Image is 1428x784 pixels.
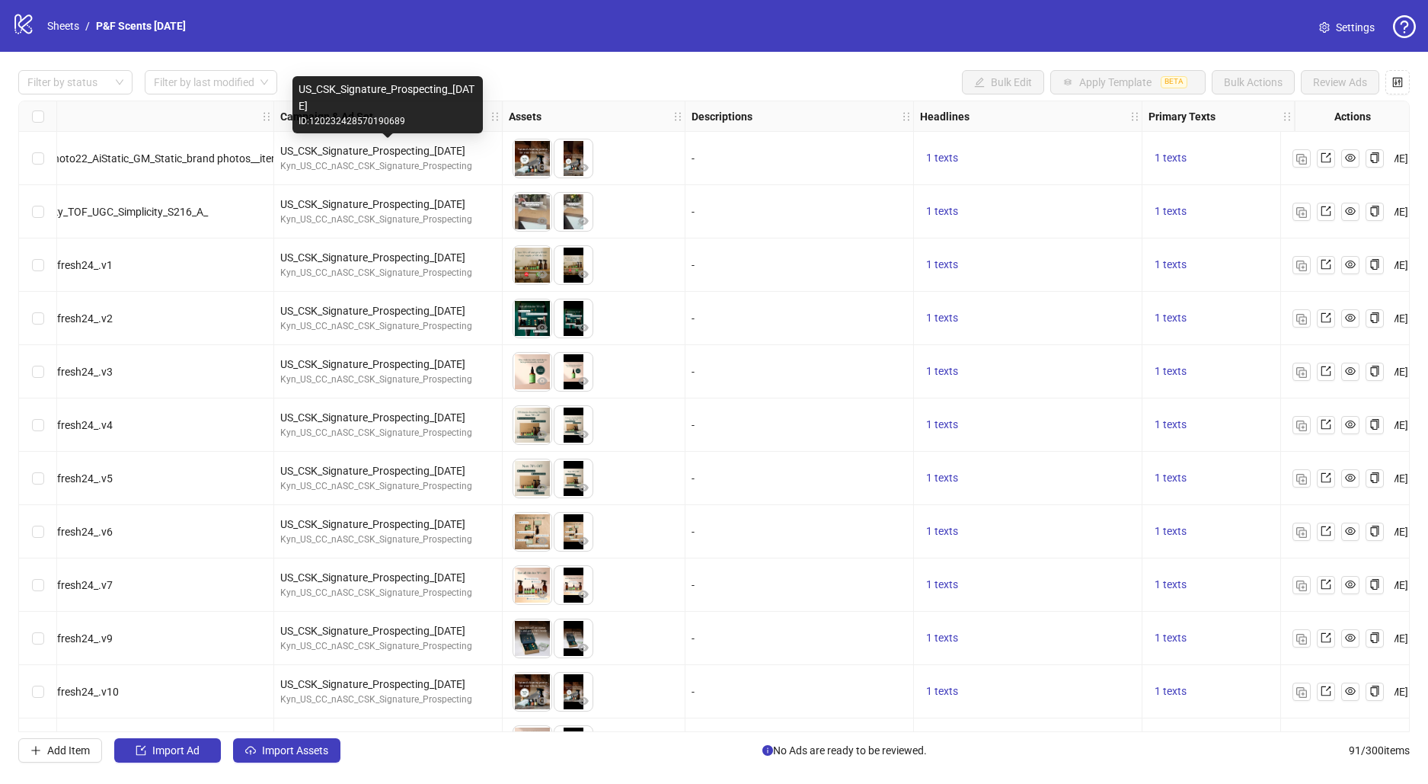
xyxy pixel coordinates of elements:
div: Select row 9 [19,558,57,612]
img: Asset 1 [513,139,551,178]
button: Preview [574,693,593,711]
button: Duplicate [1292,576,1311,594]
img: Asset 1 [513,353,551,391]
span: export [1321,686,1331,696]
span: 1 texts [1155,525,1187,537]
img: Asset 1 [513,619,551,658]
span: eye [1345,312,1356,323]
span: 1 texts [1155,365,1187,377]
button: 1 texts [920,523,964,541]
div: Kyn_US_CC_nASC_CSK_Signature_Prospecting [280,586,496,600]
img: Duplicate [1296,421,1307,431]
button: 1 texts [920,683,964,701]
img: Asset 2 [554,566,593,604]
span: copy [1369,526,1380,536]
button: 1 texts [1148,416,1193,434]
div: Select row 10 [19,612,57,665]
div: Select row 3 [19,238,57,292]
span: eye [537,162,548,173]
img: Asset 2 [554,193,593,231]
span: import [136,745,146,756]
span: info-circle [762,745,773,756]
div: Kyn_US_CC_nASC_CSK_Signature_Prospecting [280,266,496,280]
span: eye [1345,419,1356,430]
img: Asset 2 [554,139,593,178]
img: Duplicate [1296,207,1307,218]
span: eye [1345,686,1356,696]
img: Asset 1 [513,513,551,551]
button: 1 texts [1148,576,1193,594]
button: Configure table settings [1385,70,1410,94]
strong: Campaign & Ad Set [280,108,373,125]
img: Duplicate [1296,634,1307,645]
span: eye [1345,526,1356,536]
span: copy [1369,419,1380,430]
span: 1 texts [1155,312,1187,324]
button: 1 texts [1148,523,1193,541]
div: US_CSK_Signature_Prospecting_[DATE] [280,356,496,373]
button: Duplicate [1292,256,1311,274]
span: holder [1282,111,1292,122]
div: US_CSK_Signature_Prospecting_[DATE] [280,409,496,426]
div: Select row 4 [19,292,57,345]
div: Select row 6 [19,398,57,452]
span: eye [578,696,589,706]
img: Asset 1 [513,726,551,764]
span: - [692,632,695,645]
span: export [1321,152,1331,163]
img: Asset 2 [554,726,593,764]
span: export [1321,526,1331,536]
button: Preview [533,533,551,551]
span: - [692,419,695,431]
button: Duplicate [1292,523,1311,541]
span: 1 texts [1155,205,1187,217]
button: Preview [574,533,593,551]
span: - [692,526,695,538]
button: 1 texts [920,149,964,168]
img: Duplicate [1296,527,1307,538]
span: eye [578,429,589,440]
button: Preview [533,426,551,444]
span: - [692,259,695,271]
button: Duplicate [1292,203,1311,221]
span: - [692,152,695,165]
span: question-circle [1393,15,1416,38]
div: US_CSK_Signature_Prospecting_[DATE] [280,516,496,533]
span: holder [672,111,683,122]
img: Duplicate [1296,154,1307,165]
button: Duplicate [1292,149,1311,168]
div: US_CSK_Signature_Prospecting_[DATE] [280,142,496,159]
span: eye [1345,259,1356,270]
span: eye [537,376,548,386]
img: Duplicate [1296,261,1307,271]
img: Duplicate [1296,687,1307,698]
div: Kyn_US_CC_nASC_CSK_Signature_Prospecting [280,373,496,387]
span: eye [537,269,548,280]
strong: Assets [509,108,541,125]
button: Preview [533,586,551,604]
span: eye [537,642,548,653]
div: Select row 1 [19,132,57,185]
div: Kyn_US_CC_nASC_CSK_Signature_Prospecting [280,159,496,174]
button: Preview [533,479,551,498]
button: 1 texts [1148,469,1193,488]
span: No Ads are ready to be reviewed. [762,742,927,759]
span: holder [901,111,912,122]
span: control [1392,77,1403,88]
img: Asset 2 [554,673,593,711]
span: eye [1345,472,1356,483]
span: 1 texts [1155,152,1187,164]
span: export [1321,419,1331,430]
span: eye [578,482,589,493]
button: Preview [533,373,551,391]
span: holder [1292,111,1303,122]
span: holder [1129,111,1140,122]
button: Preview [574,159,593,178]
a: Settings [1307,15,1387,40]
div: US_CSK_Signature_Prospecting_[DATE] [280,622,496,639]
span: 1 texts [926,312,958,324]
span: eye [578,216,589,226]
span: export [1321,259,1331,270]
img: Asset 1 [513,193,551,231]
span: export [1321,206,1331,216]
